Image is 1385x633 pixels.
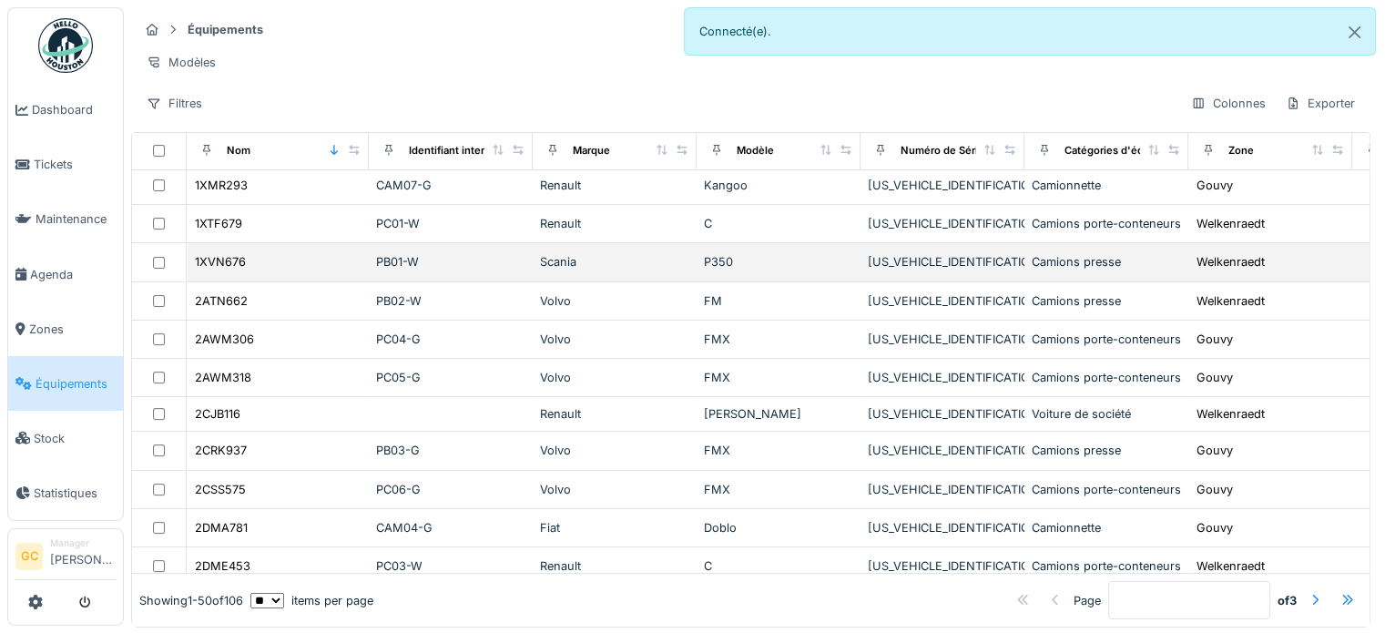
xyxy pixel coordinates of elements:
div: Volvo [540,292,689,310]
div: PC05-G [376,369,525,386]
div: Welkenraedt [1197,253,1265,271]
div: PC03-W [376,557,525,575]
div: Filtres [138,90,210,117]
div: Camions presse [1032,292,1181,310]
div: 2ATN662 [195,292,248,310]
div: 1XTF679 [195,215,242,232]
li: GC [15,543,43,570]
div: Modèle [737,143,774,158]
div: 2CRK937 [195,442,247,459]
a: Statistiques [8,465,123,520]
div: Gouvy [1197,481,1233,498]
div: P350 [704,253,853,271]
li: [PERSON_NAME] [50,536,116,576]
div: Exporter [1278,90,1363,117]
div: C [704,215,853,232]
div: 2AWM306 [195,331,254,348]
div: CAM04-G [376,519,525,536]
a: Équipements [8,356,123,411]
div: Volvo [540,369,689,386]
div: Gouvy [1197,442,1233,459]
div: Camions porte-conteneurs [1032,215,1181,232]
div: Welkenraedt [1197,215,1265,232]
strong: of 3 [1278,592,1297,609]
span: Équipements [36,375,116,393]
span: Agenda [30,266,116,283]
div: Nom [227,143,250,158]
div: 2DMA781 [195,519,248,536]
a: GC Manager[PERSON_NAME] [15,536,116,580]
span: Maintenance [36,210,116,228]
div: Renault [540,557,689,575]
div: CAM07-G [376,177,525,194]
div: FMX [704,481,853,498]
div: Page [1074,592,1101,609]
div: Fiat [540,519,689,536]
div: [US_VEHICLE_IDENTIFICATION_NUMBER]-01 [868,292,1017,310]
a: Stock [8,411,123,465]
div: [US_VEHICLE_IDENTIFICATION_NUMBER]-01 [868,215,1017,232]
a: Tickets [8,138,123,192]
div: PB02-W [376,292,525,310]
div: 2AWM318 [195,369,251,386]
div: 1XMR293 [195,177,248,194]
div: PC01-W [376,215,525,232]
div: [US_VEHICLE_IDENTIFICATION_NUMBER]-01 [868,331,1017,348]
strong: Équipements [180,21,270,38]
div: Colonnes [1183,90,1274,117]
span: Dashboard [32,101,116,118]
div: Welkenraedt [1197,405,1265,423]
div: Gouvy [1197,331,1233,348]
a: Dashboard [8,83,123,138]
div: FM [704,292,853,310]
div: [US_VEHICLE_IDENTIFICATION_NUMBER]-01 [868,557,1017,575]
img: Badge_color-CXgf-gQk.svg [38,18,93,73]
div: Camions porte-conteneurs [1032,557,1181,575]
div: Numéro de Série [901,143,984,158]
a: Maintenance [8,192,123,247]
div: Identifiant interne [409,143,497,158]
div: Zone [1228,143,1254,158]
div: Camions presse [1032,253,1181,271]
button: Close [1334,8,1375,56]
div: PC06-G [376,481,525,498]
div: Welkenraedt [1197,557,1265,575]
div: Camions porte-conteneurs [1032,481,1181,498]
div: FMX [704,442,853,459]
div: FMX [704,369,853,386]
div: Camionnette [1032,519,1181,536]
div: [US_VEHICLE_IDENTIFICATION_NUMBER]-01 [868,519,1017,536]
div: Kangoo [704,177,853,194]
div: [US_VEHICLE_IDENTIFICATION_NUMBER]-01 [868,253,1017,271]
div: Renault [540,215,689,232]
div: items per page [250,592,373,609]
div: 2CSS575 [195,481,246,498]
div: Scania [540,253,689,271]
span: Tickets [34,156,116,173]
div: 1XVN676 [195,253,246,271]
div: PB03-G [376,442,525,459]
div: Volvo [540,481,689,498]
a: Agenda [8,247,123,301]
div: Gouvy [1197,369,1233,386]
div: Volvo [540,442,689,459]
div: Camions porte-conteneurs [1032,331,1181,348]
div: Manager [50,536,116,550]
div: Camionnette [1032,177,1181,194]
div: [PERSON_NAME] [704,405,853,423]
div: Voiture de société [1032,405,1181,423]
div: Gouvy [1197,177,1233,194]
div: FMX [704,331,853,348]
div: Camions presse [1032,442,1181,459]
div: Renault [540,405,689,423]
div: 2CJB116 [195,405,240,423]
span: Statistiques [34,485,116,502]
div: Volvo [540,331,689,348]
div: Camions porte-conteneurs [1032,369,1181,386]
span: Zones [29,321,116,338]
div: [US_VEHICLE_IDENTIFICATION_NUMBER] [868,405,1017,423]
div: Catégories d'équipement [1064,143,1191,158]
div: Doblo [704,519,853,536]
div: Modèles [138,49,224,76]
div: [US_VEHICLE_IDENTIFICATION_NUMBER]-01 [868,481,1017,498]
